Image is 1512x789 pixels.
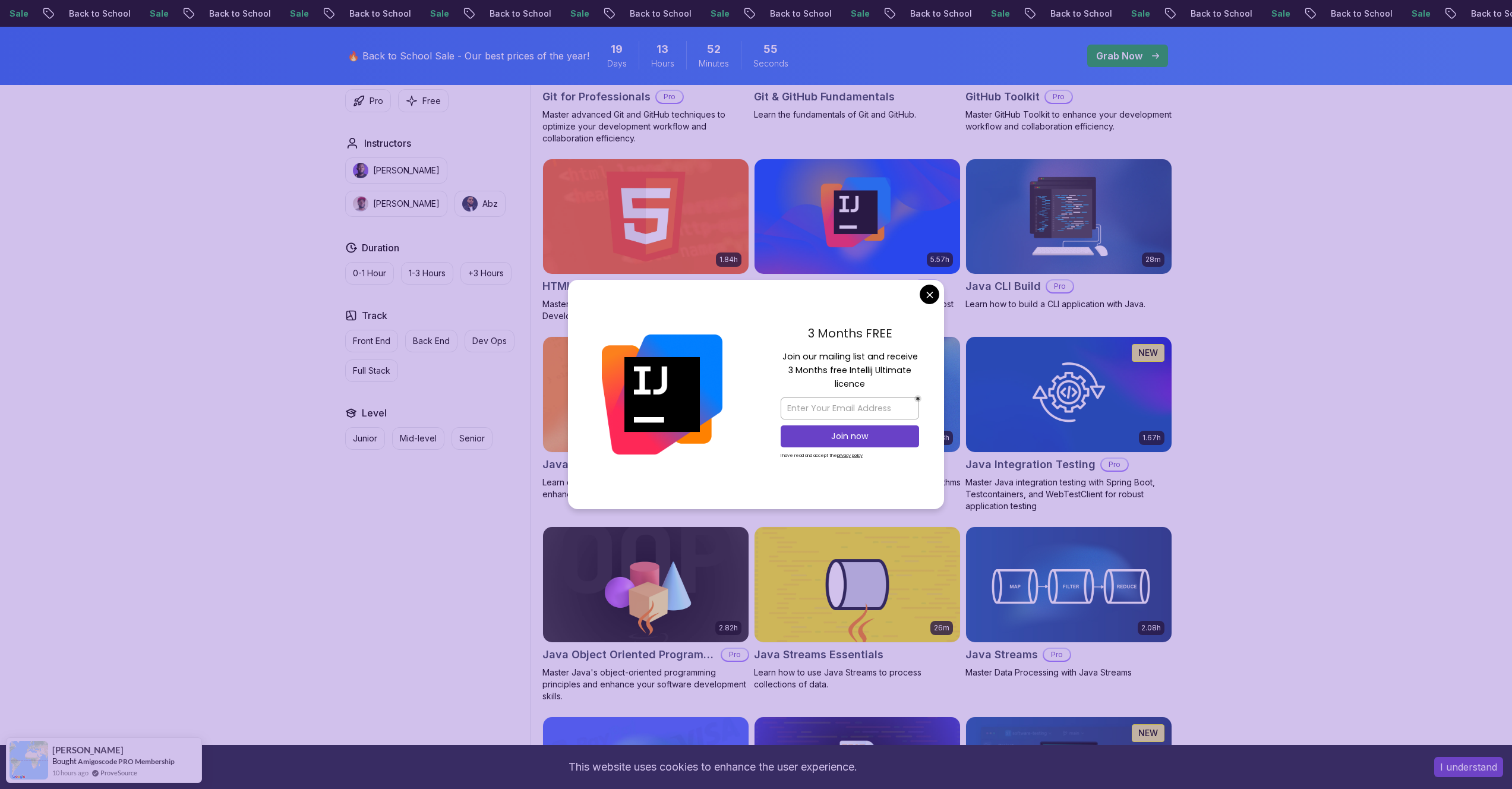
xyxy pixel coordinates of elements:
button: Junior [345,427,385,450]
a: Java Object Oriented Programming card2.82hJava Object Oriented ProgrammingProMaster Java's object... [542,526,749,702]
h2: Java CLI Build [965,278,1041,295]
p: Dev Ops [472,335,507,347]
p: Master Java integration testing with Spring Boot, Testcontainers, and WebTestClient for robust ap... [965,476,1172,512]
span: Seconds [753,58,788,70]
p: Sale [1401,8,1439,20]
img: Java Data Structures card [543,337,749,452]
a: Java Data Structures card1.72hJava Data StructuresProLearn data structures in [GEOGRAPHIC_DATA] t... [542,336,749,500]
p: 2.82h [719,623,738,633]
button: instructor img[PERSON_NAME] [345,191,447,217]
p: 2.08h [1141,623,1161,633]
p: Sale [279,8,317,20]
img: Java Streams card [966,527,1172,642]
h2: Track [362,308,387,323]
span: 19 Days [611,41,623,58]
p: Master the Fundamentals of HTML for Web Development! [542,298,749,322]
p: Back to School [899,8,980,20]
button: instructor img[PERSON_NAME] [345,157,447,184]
p: 1.84h [719,255,738,264]
span: Minutes [699,58,729,70]
span: 52 Minutes [707,41,721,58]
p: 26m [934,623,949,633]
img: Java Streams Essentials card [755,527,960,642]
p: Sale [980,8,1018,20]
img: Java Object Oriented Programming card [543,527,749,642]
p: NEW [1138,727,1158,739]
p: Senior [459,433,485,444]
p: 0-1 Hour [353,267,386,279]
p: Pro [656,91,683,103]
p: Sale [419,8,457,20]
button: Free [398,89,449,112]
p: Front End [353,335,390,347]
p: Learn how to build a CLI application with Java. [965,298,1172,310]
p: 28m [1145,255,1161,264]
h2: Java Data Structures [542,456,655,473]
p: [PERSON_NAME] [373,198,440,210]
span: Days [607,58,627,70]
a: Java Streams card2.08hJava StreamsProMaster Data Processing with Java Streams [965,526,1172,678]
h2: Java Streams Essentials [754,646,883,663]
p: 1-3 Hours [409,267,446,279]
p: Master advanced Git and GitHub techniques to optimize your development workflow and collaboration... [542,109,749,144]
p: Master Java's object-oriented programming principles and enhance your software development skills. [542,667,749,702]
p: Learn the fundamentals of Git and GitHub. [754,109,961,121]
p: Back to School [1180,8,1261,20]
img: instructor img [353,163,368,178]
p: Pro [722,649,748,661]
p: Full Stack [353,365,390,377]
p: Sale [139,8,177,20]
span: 10 hours ago [52,768,89,778]
p: Back to School [58,8,139,20]
p: Back to School [1320,8,1401,20]
span: Bought [52,756,77,766]
p: 1.67h [1142,433,1161,443]
p: Back to School [1040,8,1120,20]
p: Learn how to use Java Streams to process collections of data. [754,667,961,690]
h2: Git & GitHub Fundamentals [754,89,895,105]
span: 55 Seconds [763,41,778,58]
button: instructor imgAbz [454,191,506,217]
button: 1-3 Hours [401,262,453,285]
p: Sale [560,8,598,20]
h2: Java Streams [965,646,1038,663]
img: IntelliJ IDEA Developer Guide card [755,159,960,274]
p: Pro [1101,459,1128,471]
p: Abz [482,198,498,210]
h2: Level [362,406,387,420]
h2: HTML Essentials [542,278,630,295]
img: HTML Essentials card [543,159,749,274]
p: Pro [1046,91,1072,103]
h2: GitHub Toolkit [965,89,1040,105]
button: Dev Ops [465,330,514,352]
h2: Java Object Oriented Programming [542,646,716,663]
h2: Instructors [364,136,411,150]
p: Mid-level [400,433,437,444]
a: Amigoscode PRO Membership [78,757,175,766]
button: Full Stack [345,359,398,382]
button: +3 Hours [460,262,512,285]
p: Free [422,95,441,107]
a: Java Integration Testing card1.67hNEWJava Integration TestingProMaster Java integration testing w... [965,336,1172,512]
p: 🔥 Back to School Sale - Our best prices of the year! [348,49,589,63]
div: This website uses cookies to enhance the user experience. [9,754,1416,780]
p: Back to School [339,8,419,20]
img: Java Integration Testing card [966,337,1172,452]
a: IntelliJ IDEA Developer Guide card5.57hIntelliJ IDEA Developer GuideProMaximize IDE efficiency wi... [754,159,961,323]
p: Back to School [198,8,279,20]
img: instructor img [353,196,368,212]
img: provesource social proof notification image [10,741,48,779]
button: Senior [452,427,493,450]
p: Sale [840,8,878,20]
p: Learn data structures in [GEOGRAPHIC_DATA] to enhance your coding skills! [542,476,749,500]
p: +3 Hours [468,267,504,279]
p: Pro [1047,280,1073,292]
button: Accept cookies [1434,757,1503,777]
button: Pro [345,89,391,112]
span: Hours [651,58,674,70]
p: Junior [353,433,377,444]
p: Back End [413,335,450,347]
h2: Duration [362,241,399,255]
p: [PERSON_NAME] [373,165,440,176]
p: Sale [1261,8,1299,20]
